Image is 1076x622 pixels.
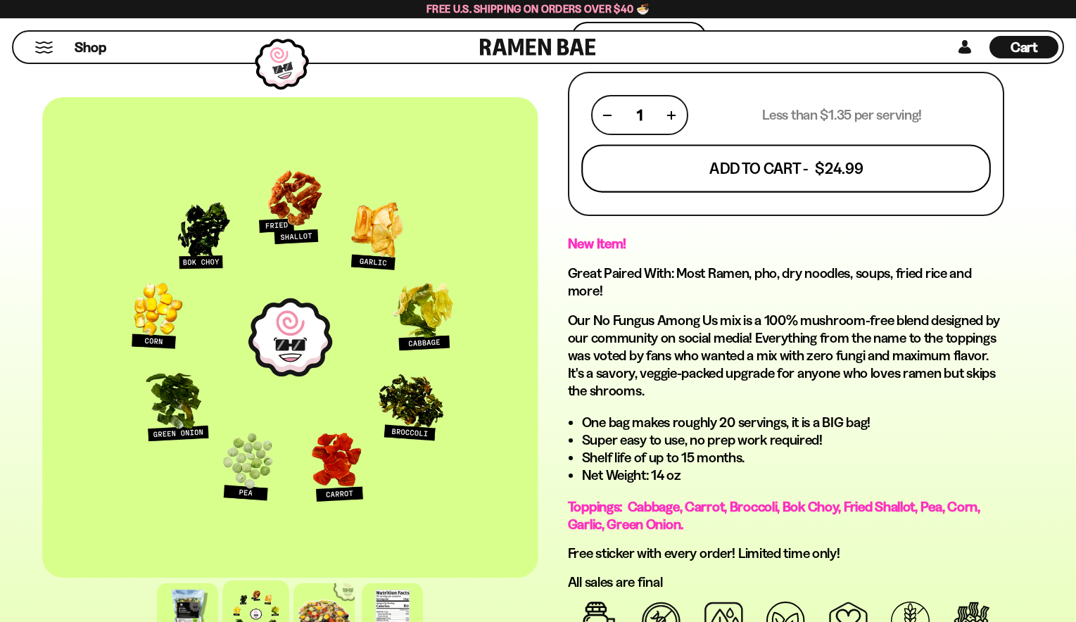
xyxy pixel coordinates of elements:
button: Add To Cart - $24.99 [581,145,991,193]
span: Free U.S. Shipping on Orders over $40 🍜 [426,2,650,15]
a: Shop [75,36,106,58]
span: Toppings: Cabbage, Carrot, Broccoli, Bok Choy, Fried Shallot, Pea, Corn, Garlic, Green Onion. [568,498,980,533]
button: Mobile Menu Trigger [34,42,53,53]
li: Shelf life of up to 15 months. [582,449,1004,467]
span: 1 [637,106,643,124]
p: All sales are final [568,573,1004,591]
h2: Great Paired With: Most Ramen, pho, dry noodles, soups, fried rice and more! [568,265,1004,300]
li: Super easy to use, no prep work required! [582,431,1004,449]
li: Net Weight: 14 oz [582,467,1004,484]
strong: New Item! [568,235,626,252]
span: Free sticker with every order! Limited time only! [568,545,840,561]
p: Less than $1.35 per serving! [762,106,922,124]
a: Cart [989,32,1058,63]
p: Our No Fungus Among Us mix is a 100% mushroom-free blend designed by our community on social medi... [568,312,1004,400]
span: Shop [75,38,106,57]
span: Cart [1011,39,1038,56]
li: One bag makes roughly 20 servings, it is a BIG bag! [582,414,1004,431]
